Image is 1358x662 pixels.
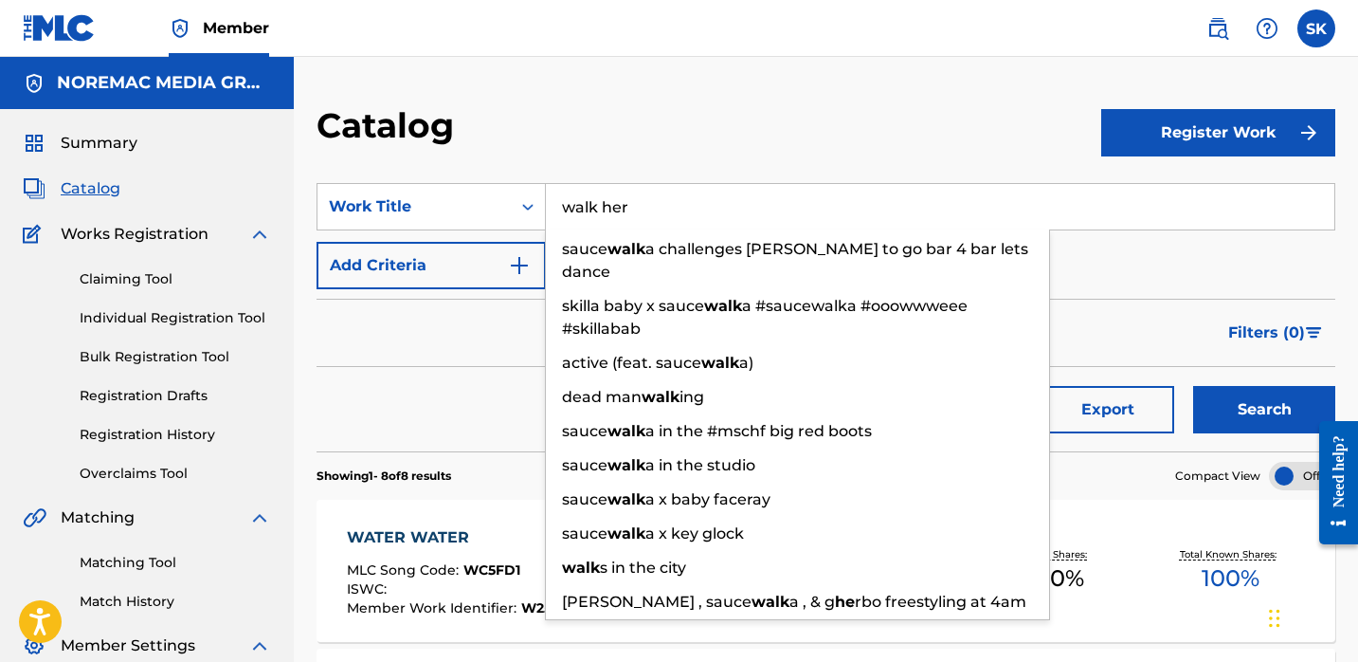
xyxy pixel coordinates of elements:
[562,456,607,474] span: sauce
[463,561,520,579] span: WC5FD1
[645,490,770,508] span: a x baby faceray
[607,422,645,440] strong: walk
[1175,468,1260,485] span: Compact View
[645,524,744,542] span: a x key glock
[23,634,45,657] img: Member Settings
[789,593,835,611] span: a , & g
[508,254,531,277] img: 9d2ae6d4665cec9f34b9.svg
[607,240,645,258] strong: walk
[1297,121,1320,144] img: f7272a7cc735f4ea7f67.svg
[61,223,208,246] span: Works Registration
[23,177,120,200] a: CatalogCatalog
[855,593,1026,611] span: rbo freestyling at 4am
[562,559,600,577] strong: walk
[1269,590,1280,647] div: Drag
[701,354,739,372] strong: walk
[23,14,96,42] img: MLC Logo
[203,17,269,39] span: Member
[317,183,1335,451] form: Search Form
[562,354,701,372] span: active (feat. sauce
[1248,9,1286,47] div: Help
[642,388,679,406] strong: walk
[751,593,789,611] strong: walk
[80,592,271,612] a: Match History
[61,634,195,657] span: Member Settings
[1305,407,1358,560] iframe: Resource Center
[1297,9,1335,47] div: User Menu
[248,634,271,657] img: expand
[645,456,755,474] span: a in the studio
[1037,561,1084,596] span: 50 %
[607,456,645,474] strong: walk
[61,132,137,155] span: Summary
[317,104,463,147] h2: Catalog
[248,223,271,246] img: expand
[607,490,645,508] strong: walk
[1180,547,1281,561] p: Total Known Shares:
[80,308,271,328] a: Individual Registration Tool
[835,593,855,611] strong: he
[1202,561,1259,596] span: 100 %
[347,561,463,579] span: MLC Song Code :
[23,132,137,155] a: SummarySummary
[61,506,135,529] span: Matching
[562,524,607,542] span: sauce
[1101,109,1335,156] button: Register Work
[645,422,872,440] span: a in the #mschf big red boots
[1256,17,1278,40] img: help
[704,297,742,315] strong: walk
[317,468,451,485] p: Showing 1 - 8 of 8 results
[521,599,569,616] span: W2550
[679,388,704,406] span: ing
[1041,386,1174,433] button: Export
[1193,386,1335,433] button: Search
[347,580,391,598] span: ISWC :
[1029,547,1092,561] p: Your Shares:
[1228,322,1305,344] span: Filters ( 0 )
[1217,309,1335,357] button: Filters (0)
[607,524,645,542] strong: walk
[169,17,191,40] img: Top Rightsholder
[1199,9,1237,47] a: Public Search
[562,490,607,508] span: sauce
[317,242,546,289] button: Add Criteria
[562,593,751,611] span: [PERSON_NAME] , sauce
[23,132,45,155] img: Summary
[80,347,271,367] a: Bulk Registration Tool
[1206,17,1229,40] img: search
[248,506,271,529] img: expand
[562,422,607,440] span: sauce
[562,240,1028,281] span: a challenges [PERSON_NAME] to go bar 4 bar lets dance
[1263,571,1358,662] iframe: Chat Widget
[739,354,753,372] span: a)
[23,177,45,200] img: Catalog
[347,599,521,616] span: Member Work Identifier :
[562,240,607,258] span: sauce
[23,506,46,529] img: Matching
[80,269,271,289] a: Claiming Tool
[80,386,271,406] a: Registration Drafts
[57,72,271,94] h5: NOREMAC MEDIA GROUP
[329,195,499,218] div: Work Title
[317,500,1335,642] a: WATER WATERMLC Song Code:WC5FD1ISWC:Member Work Identifier:W2550Writers (2)[PERSON_NAME], [PERSON...
[80,464,271,484] a: Overclaims Tool
[80,425,271,445] a: Registration History
[1306,327,1322,339] img: filter
[600,559,686,577] span: s in the city
[562,388,642,406] span: dead man
[61,177,120,200] span: Catalog
[562,297,704,315] span: skilla baby x sauce
[347,526,569,549] div: WATER WATER
[80,553,271,573] a: Matching Tool
[23,223,47,246] img: Works Registration
[562,297,968,338] span: a #saucewalka #ooowwweee #skillabab
[23,72,45,95] img: Accounts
